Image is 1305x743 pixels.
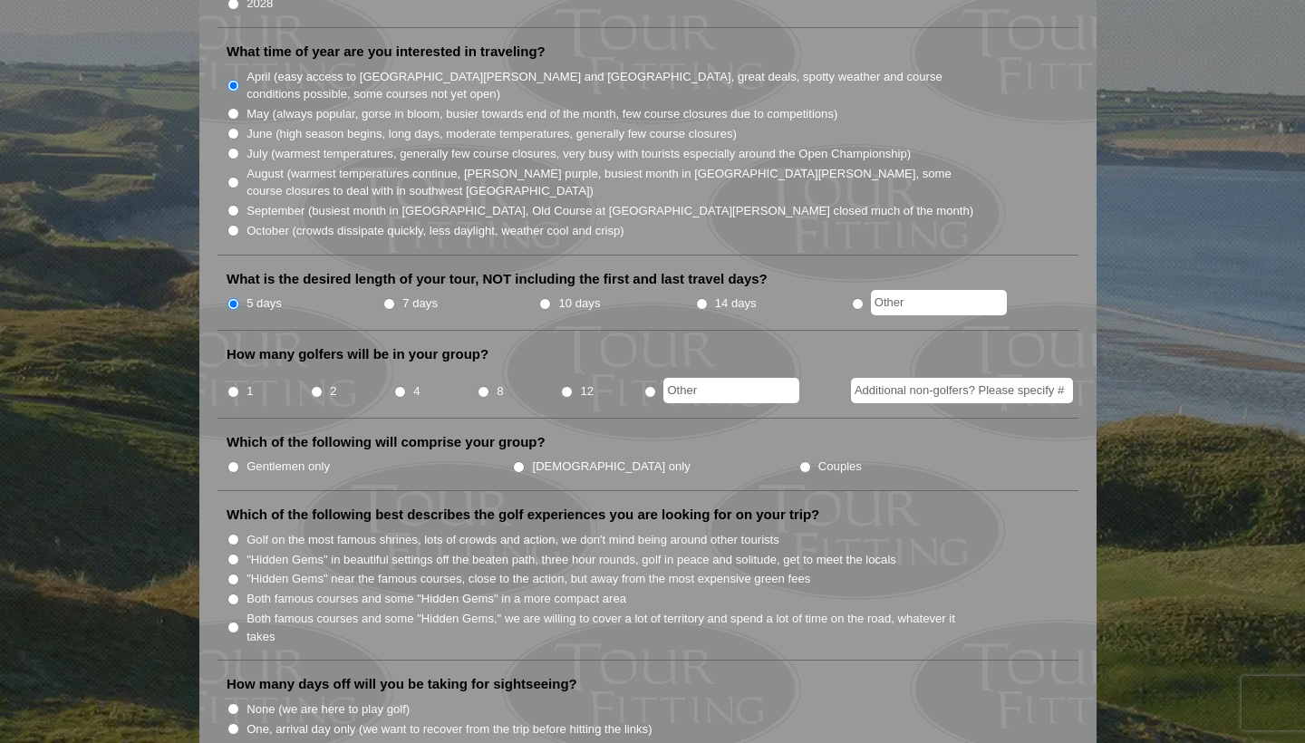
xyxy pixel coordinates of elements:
[227,506,819,524] label: Which of the following best describes the golf experiences you are looking for on your trip?
[246,125,737,143] label: June (high season begins, long days, moderate temperatures, generally few course closures)
[246,202,973,220] label: September (busiest month in [GEOGRAPHIC_DATA], Old Course at [GEOGRAPHIC_DATA][PERSON_NAME] close...
[246,105,837,123] label: May (always popular, gorse in bloom, busier towards end of the month, few course closures due to ...
[246,145,911,163] label: July (warmest temperatures, generally few course closures, very busy with tourists especially aro...
[246,590,626,608] label: Both famous courses and some "Hidden Gems" in a more compact area
[227,270,768,288] label: What is the desired length of your tour, NOT including the first and last travel days?
[246,458,330,476] label: Gentlemen only
[559,294,601,313] label: 10 days
[663,378,799,403] input: Other
[227,345,488,363] label: How many golfers will be in your group?
[851,378,1073,403] input: Additional non-golfers? Please specify #
[871,290,1007,315] input: Other
[227,43,546,61] label: What time of year are you interested in traveling?
[402,294,438,313] label: 7 days
[246,610,975,645] label: Both famous courses and some "Hidden Gems," we are willing to cover a lot of territory and spend ...
[580,382,594,400] label: 12
[715,294,757,313] label: 14 days
[246,68,975,103] label: April (easy access to [GEOGRAPHIC_DATA][PERSON_NAME] and [GEOGRAPHIC_DATA], great deals, spotty w...
[246,222,624,240] label: October (crowds dissipate quickly, less daylight, weather cool and crisp)
[246,531,779,549] label: Golf on the most famous shrines, lots of crowds and action, we don't mind being around other tour...
[227,675,577,693] label: How many days off will you be taking for sightseeing?
[227,433,546,451] label: Which of the following will comprise your group?
[533,458,691,476] label: [DEMOGRAPHIC_DATA] only
[246,294,282,313] label: 5 days
[246,720,652,738] label: One, arrival day only (we want to recover from the trip before hitting the links)
[413,382,420,400] label: 4
[246,165,975,200] label: August (warmest temperatures continue, [PERSON_NAME] purple, busiest month in [GEOGRAPHIC_DATA][P...
[246,700,410,719] label: None (we are here to play golf)
[497,382,503,400] label: 8
[246,570,810,588] label: "Hidden Gems" near the famous courses, close to the action, but away from the most expensive gree...
[246,551,896,569] label: "Hidden Gems" in beautiful settings off the beaten path, three hour rounds, golf in peace and sol...
[330,382,336,400] label: 2
[818,458,862,476] label: Couples
[246,382,253,400] label: 1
